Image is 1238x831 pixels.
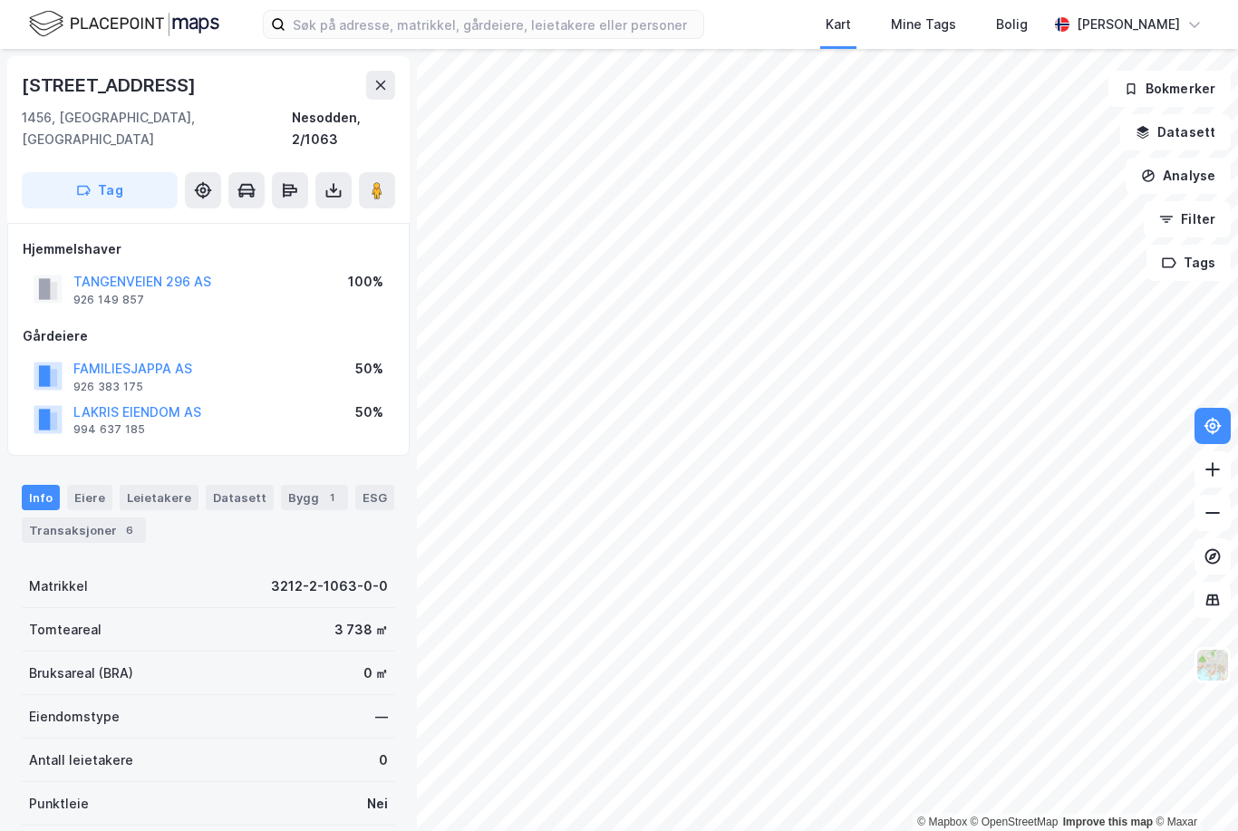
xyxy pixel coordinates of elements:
a: Improve this map [1063,816,1153,828]
button: Tags [1146,245,1231,281]
div: 3212-2-1063-0-0 [271,575,388,597]
div: Kart [826,14,851,35]
div: Info [22,485,60,510]
button: Analyse [1126,158,1231,194]
div: 1 [323,488,341,507]
div: [STREET_ADDRESS] [22,71,199,100]
div: 50% [355,401,383,423]
div: Tomteareal [29,619,102,641]
div: Gårdeiere [23,325,394,347]
div: Kontrollprogram for chat [1147,744,1238,831]
div: Datasett [206,485,274,510]
div: [PERSON_NAME] [1077,14,1180,35]
div: Leietakere [120,485,198,510]
div: 0 [379,749,388,771]
div: Matrikkel [29,575,88,597]
img: logo.f888ab2527a4732fd821a326f86c7f29.svg [29,8,219,40]
div: Eiere [67,485,112,510]
div: 926 149 857 [73,293,144,307]
input: Søk på adresse, matrikkel, gårdeiere, leietakere eller personer [285,11,703,38]
img: Z [1195,648,1230,682]
div: Antall leietakere [29,749,133,771]
div: ESG [355,485,394,510]
div: Bygg [281,485,348,510]
iframe: Chat Widget [1147,744,1238,831]
div: Eiendomstype [29,706,120,728]
div: 926 383 175 [73,380,143,394]
div: 100% [348,271,383,293]
button: Datasett [1120,114,1231,150]
div: Transaksjoner [22,517,146,543]
div: 50% [355,358,383,380]
a: OpenStreetMap [971,816,1059,828]
div: 6 [121,521,139,539]
div: Bolig [996,14,1028,35]
div: Hjemmelshaver [23,238,394,260]
div: Punktleie [29,793,89,815]
div: 994 637 185 [73,422,145,437]
a: Mapbox [917,816,967,828]
button: Filter [1144,201,1231,237]
div: Nesodden, 2/1063 [292,107,395,150]
button: Bokmerker [1108,71,1231,107]
div: Bruksareal (BRA) [29,662,133,684]
div: 0 ㎡ [363,662,388,684]
button: Tag [22,172,178,208]
div: 1456, [GEOGRAPHIC_DATA], [GEOGRAPHIC_DATA] [22,107,292,150]
div: Mine Tags [891,14,956,35]
div: — [375,706,388,728]
div: Nei [367,793,388,815]
div: 3 738 ㎡ [334,619,388,641]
